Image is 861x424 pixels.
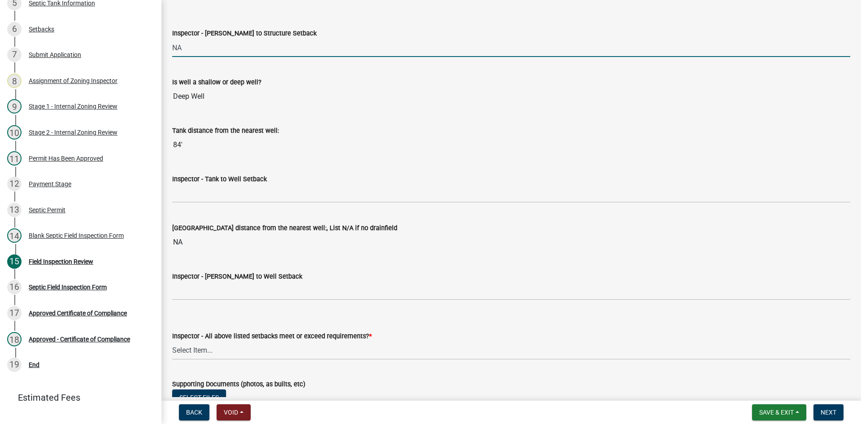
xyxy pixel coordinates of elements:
[29,103,117,109] div: Stage 1 - Internal Zoning Review
[29,284,107,290] div: Septic Field Inspection Form
[7,389,147,407] a: Estimated Fees
[7,203,22,217] div: 13
[172,381,305,388] label: Supporting Documents (photos, as builts, etc)
[7,306,22,320] div: 17
[29,129,117,136] div: Stage 2 - Internal Zoning Review
[29,52,81,58] div: Submit Application
[813,404,844,420] button: Next
[7,254,22,269] div: 15
[29,78,117,84] div: Assignment of Zoning Inspector
[172,333,372,340] label: Inspector - All above listed setbacks meet or exceed requirements?
[172,274,302,280] label: Inspector - [PERSON_NAME] to Well Setback
[7,228,22,243] div: 14
[7,280,22,294] div: 16
[186,409,202,416] span: Back
[172,128,279,134] label: Tank distance from the nearest well:
[172,31,317,37] label: Inspector - [PERSON_NAME] to Structure Setback
[7,48,22,62] div: 7
[821,409,836,416] span: Next
[217,404,251,420] button: Void
[29,207,65,213] div: Septic Permit
[759,409,794,416] span: Save & Exit
[29,155,103,162] div: Permit Has Been Approved
[7,151,22,166] div: 11
[29,26,54,32] div: Setbacks
[29,336,130,342] div: Approved - Certificate of Compliance
[29,310,127,316] div: Approved Certificate of Compliance
[172,389,226,406] button: Select files
[29,362,39,368] div: End
[172,79,261,86] label: Is well a shallow or deep well?
[7,99,22,114] div: 9
[7,22,22,36] div: 6
[224,409,238,416] span: Void
[172,225,397,232] label: [GEOGRAPHIC_DATA] distance from the nearest well:, List N/A if no drainfield
[29,181,71,187] div: Payment Stage
[752,404,806,420] button: Save & Exit
[7,358,22,372] div: 19
[172,176,267,183] label: Inspector - Tank to Well Setback
[29,232,124,239] div: Blank Septic Field Inspection Form
[7,177,22,191] div: 12
[7,125,22,140] div: 10
[7,332,22,346] div: 18
[179,404,209,420] button: Back
[7,74,22,88] div: 8
[29,258,93,265] div: Field Inspection Review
